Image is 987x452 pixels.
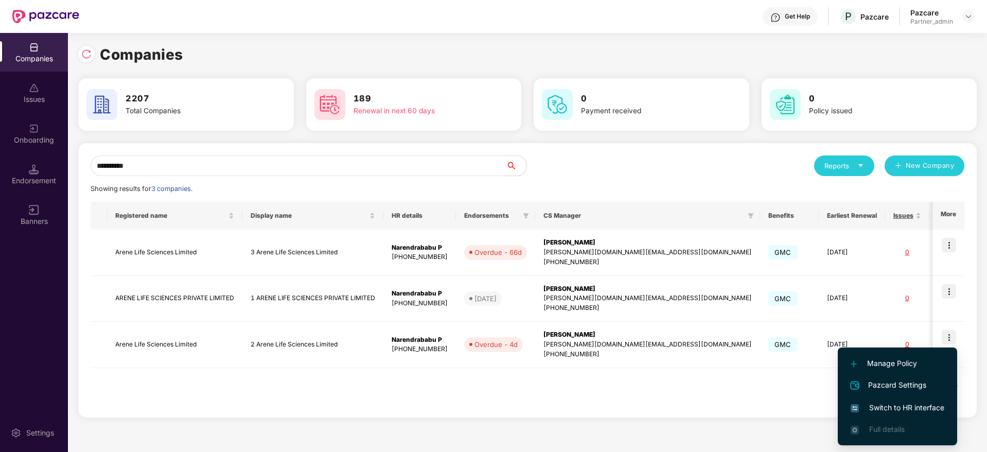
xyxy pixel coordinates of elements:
div: Partner_admin [910,18,953,26]
td: Arene Life Sciences Limited [107,230,242,276]
h3: 189 [354,92,483,106]
div: [PERSON_NAME][DOMAIN_NAME][EMAIL_ADDRESS][DOMAIN_NAME] [543,293,752,303]
div: Renewal in next 60 days [354,106,483,117]
span: GMC [768,337,798,352]
span: Showing results for [91,185,192,193]
img: New Pazcare Logo [12,10,79,23]
div: [PHONE_NUMBER] [543,257,752,267]
div: Policy issued [809,106,939,117]
span: GMC [768,291,798,306]
img: svg+xml;base64,PHN2ZyB4bWxucz0iaHR0cDovL3d3dy53My5vcmcvMjAwMC9zdmciIHdpZHRoPSI2MCIgaGVpZ2h0PSI2MC... [314,89,345,120]
span: filter [523,213,529,219]
td: 1 ARENE LIFE SCIENCES PRIVATE LIMITED [242,276,383,322]
div: Settings [23,428,57,438]
div: [PHONE_NUMBER] [543,303,752,313]
span: Pazcard Settings [851,379,944,392]
span: Full details [869,425,905,433]
div: [PERSON_NAME] [543,330,752,340]
div: Narendrababu P [392,335,448,345]
div: Total Companies [126,106,255,117]
div: [PERSON_NAME][DOMAIN_NAME][EMAIL_ADDRESS][DOMAIN_NAME] [543,340,752,350]
span: Issues [893,212,913,220]
span: Display name [251,212,367,220]
span: plus [895,162,902,170]
h3: 2207 [126,92,255,106]
div: Narendrababu P [392,289,448,299]
img: icon [942,284,956,299]
td: 3 Arene Life Sciences Limited [242,230,383,276]
img: svg+xml;base64,PHN2ZyB4bWxucz0iaHR0cDovL3d3dy53My5vcmcvMjAwMC9zdmciIHdpZHRoPSIxNiIgaGVpZ2h0PSIxNi... [851,404,859,412]
th: Display name [242,202,383,230]
div: 0 [893,248,921,257]
span: New Company [906,161,955,171]
img: svg+xml;base64,PHN2ZyB4bWxucz0iaHR0cDovL3d3dy53My5vcmcvMjAwMC9zdmciIHdpZHRoPSIxMi4yMDEiIGhlaWdodD... [851,361,857,367]
div: Pazcare [860,12,889,22]
button: search [505,155,527,176]
h3: 0 [809,92,939,106]
td: [DATE] [819,230,885,276]
span: CS Manager [543,212,744,220]
th: HR details [383,202,456,230]
div: [PHONE_NUMBER] [392,299,448,308]
img: svg+xml;base64,PHN2ZyBpZD0iSXNzdWVzX2Rpc2FibGVkIiB4bWxucz0iaHR0cDovL3d3dy53My5vcmcvMjAwMC9zdmciIH... [29,83,39,93]
img: svg+xml;base64,PHN2ZyBpZD0iUmVsb2FkLTMyeDMyIiB4bWxucz0iaHR0cDovL3d3dy53My5vcmcvMjAwMC9zdmciIHdpZH... [81,49,92,59]
img: svg+xml;base64,PHN2ZyBpZD0iU2V0dGluZy0yMHgyMCIgeG1sbnM9Imh0dHA6Ly93d3cudzMub3JnLzIwMDAvc3ZnIiB3aW... [11,428,21,438]
h3: 0 [581,92,711,106]
h1: Companies [100,43,183,66]
img: svg+xml;base64,PHN2ZyB4bWxucz0iaHR0cDovL3d3dy53My5vcmcvMjAwMC9zdmciIHdpZHRoPSI2MCIgaGVpZ2h0PSI2MC... [770,89,801,120]
th: Earliest Renewal [819,202,885,230]
div: [PHONE_NUMBER] [392,252,448,262]
td: Arene Life Sciences Limited [107,322,242,368]
td: ARENE LIFE SCIENCES PRIVATE LIMITED [107,276,242,322]
span: Endorsements [464,212,519,220]
span: Registered name [115,212,226,220]
div: Reports [824,161,864,171]
img: svg+xml;base64,PHN2ZyB4bWxucz0iaHR0cDovL3d3dy53My5vcmcvMjAwMC9zdmciIHdpZHRoPSIxNi4zNjMiIGhlaWdodD... [851,426,859,434]
th: More [932,202,964,230]
span: Manage Policy [851,358,944,369]
img: icon [942,330,956,344]
img: svg+xml;base64,PHN2ZyB3aWR0aD0iMTYiIGhlaWdodD0iMTYiIHZpZXdCb3g9IjAgMCAxNiAxNiIgZmlsbD0ibm9uZSIgeG... [29,205,39,215]
span: filter [521,210,531,222]
img: svg+xml;base64,PHN2ZyB3aWR0aD0iMjAiIGhlaWdodD0iMjAiIHZpZXdCb3g9IjAgMCAyMCAyMCIgZmlsbD0ibm9uZSIgeG... [29,124,39,134]
span: filter [746,210,756,222]
img: svg+xml;base64,PHN2ZyBpZD0iSGVscC0zMngzMiIgeG1sbnM9Imh0dHA6Ly93d3cudzMub3JnLzIwMDAvc3ZnIiB3aWR0aD... [770,12,781,23]
button: plusNew Company [885,155,964,176]
span: caret-down [857,162,864,169]
img: svg+xml;base64,PHN2ZyBpZD0iRHJvcGRvd24tMzJ4MzIiIHhtbG5zPSJodHRwOi8vd3d3LnczLm9yZy8yMDAwL3N2ZyIgd2... [964,12,973,21]
div: [PERSON_NAME] [543,284,752,294]
img: svg+xml;base64,PHN2ZyB4bWxucz0iaHR0cDovL3d3dy53My5vcmcvMjAwMC9zdmciIHdpZHRoPSI2MCIgaGVpZ2h0PSI2MC... [86,89,117,120]
div: [PERSON_NAME] [543,238,752,248]
div: Overdue - 4d [474,339,518,350]
div: [PHONE_NUMBER] [543,350,752,359]
th: Issues [885,202,929,230]
span: filter [748,213,754,219]
div: Pazcare [910,8,953,18]
div: [PHONE_NUMBER] [392,344,448,354]
div: Payment received [581,106,711,117]
td: [DATE] [819,276,885,322]
img: icon [942,238,956,252]
span: P [845,10,852,23]
span: search [505,162,526,170]
div: 0 [893,293,921,303]
img: svg+xml;base64,PHN2ZyB4bWxucz0iaHR0cDovL3d3dy53My5vcmcvMjAwMC9zdmciIHdpZHRoPSI2MCIgaGVpZ2h0PSI2MC... [542,89,573,120]
div: [PERSON_NAME][DOMAIN_NAME][EMAIL_ADDRESS][DOMAIN_NAME] [543,248,752,257]
span: 3 companies. [151,185,192,193]
img: svg+xml;base64,PHN2ZyB4bWxucz0iaHR0cDovL3d3dy53My5vcmcvMjAwMC9zdmciIHdpZHRoPSIyNCIgaGVpZ2h0PSIyNC... [849,379,861,392]
th: Benefits [760,202,819,230]
img: svg+xml;base64,PHN2ZyBpZD0iQ29tcGFuaWVzIiB4bWxucz0iaHR0cDovL3d3dy53My5vcmcvMjAwMC9zdmciIHdpZHRoPS... [29,42,39,53]
img: svg+xml;base64,PHN2ZyB3aWR0aD0iMTQuNSIgaGVpZ2h0PSIxNC41IiB2aWV3Qm94PSIwIDAgMTYgMTYiIGZpbGw9Im5vbm... [29,164,39,175]
div: Narendrababu P [392,243,448,253]
div: Get Help [785,12,810,21]
td: [DATE] [819,322,885,368]
td: 2 Arene Life Sciences Limited [242,322,383,368]
div: [DATE] [474,293,497,304]
div: Overdue - 66d [474,247,522,257]
span: GMC [768,245,798,259]
span: Switch to HR interface [851,402,944,413]
th: Registered name [107,202,242,230]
